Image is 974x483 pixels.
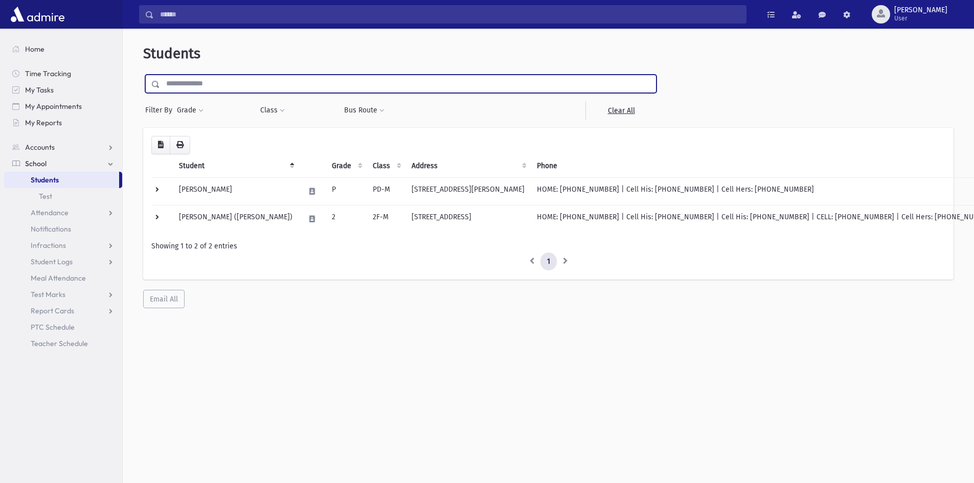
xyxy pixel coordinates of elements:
span: Test Marks [31,290,65,299]
a: Time Tracking [4,65,122,82]
span: Teacher Schedule [31,339,88,348]
button: CSV [151,136,170,154]
input: Search [154,5,746,24]
span: Accounts [25,143,55,152]
img: AdmirePro [8,4,67,25]
span: Students [143,45,200,62]
a: Clear All [585,101,656,120]
a: Report Cards [4,303,122,319]
th: Grade: activate to sort column ascending [326,154,367,178]
a: Home [4,41,122,57]
td: P [326,177,367,205]
span: Home [25,44,44,54]
span: My Appointments [25,102,82,111]
a: PTC Schedule [4,319,122,335]
span: My Reports [25,118,62,127]
span: Students [31,175,59,185]
button: Class [260,101,285,120]
span: Attendance [31,208,69,217]
a: 1 [540,252,557,271]
th: Student: activate to sort column descending [173,154,299,178]
span: [PERSON_NAME] [894,6,947,14]
div: Showing 1 to 2 of 2 entries [151,241,945,251]
a: Student Logs [4,254,122,270]
a: Attendance [4,204,122,221]
a: Accounts [4,139,122,155]
td: 2 [326,205,367,233]
span: Report Cards [31,306,74,315]
a: My Appointments [4,98,122,114]
td: [STREET_ADDRESS][PERSON_NAME] [405,177,531,205]
td: [STREET_ADDRESS] [405,205,531,233]
th: Class: activate to sort column ascending [367,154,405,178]
span: School [25,159,47,168]
td: [PERSON_NAME] ([PERSON_NAME]) [173,205,299,233]
button: Grade [176,101,204,120]
span: Student Logs [31,257,73,266]
a: Meal Attendance [4,270,122,286]
a: Teacher Schedule [4,335,122,352]
a: Notifications [4,221,122,237]
td: [PERSON_NAME] [173,177,299,205]
th: Address: activate to sort column ascending [405,154,531,178]
a: Students [4,172,119,188]
td: 2F-M [367,205,405,233]
span: My Tasks [25,85,54,95]
span: Meal Attendance [31,273,86,283]
button: Bus Route [344,101,385,120]
span: Infractions [31,241,66,250]
a: School [4,155,122,172]
button: Email All [143,290,185,308]
a: Test Marks [4,286,122,303]
a: Infractions [4,237,122,254]
span: Time Tracking [25,69,71,78]
span: Notifications [31,224,71,234]
a: Test [4,188,122,204]
td: PD-M [367,177,405,205]
span: PTC Schedule [31,323,75,332]
a: My Reports [4,114,122,131]
span: Filter By [145,105,176,116]
button: Print [170,136,190,154]
a: My Tasks [4,82,122,98]
span: User [894,14,947,22]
